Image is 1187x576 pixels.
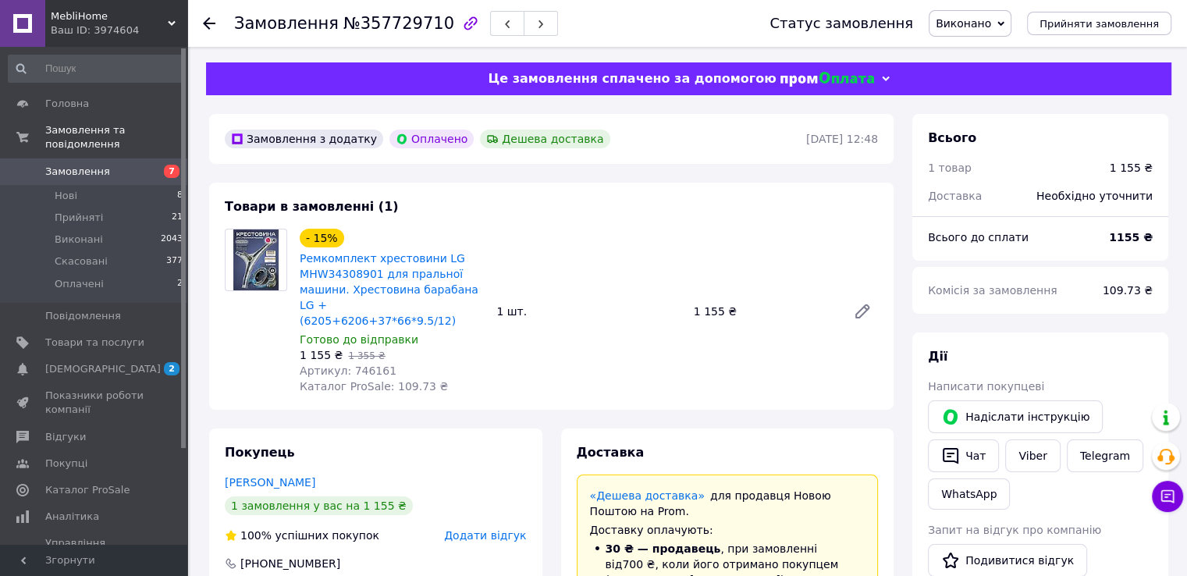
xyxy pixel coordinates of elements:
time: [DATE] 12:48 [806,133,878,145]
span: 377 [166,254,183,268]
span: Каталог ProSale: 109.73 ₴ [300,380,448,393]
a: Редагувати [847,296,878,327]
div: Необхідно уточнити [1027,179,1162,213]
span: Управління сайтом [45,536,144,564]
span: 100% [240,529,272,542]
span: Скасовані [55,254,108,268]
span: Замовлення та повідомлення [45,123,187,151]
span: Головна [45,97,89,111]
img: Ремкомплект хрестовини LG MHW34308901 для пральної машини. Хрестовина барабана LG + (6205+6206+37... [233,229,279,290]
div: Замовлення з додатку [225,130,383,148]
span: 2043 [161,233,183,247]
span: 1 355 ₴ [348,350,385,361]
div: Доставку оплачують: [590,522,865,538]
span: Відгуки [45,430,86,444]
span: Це замовлення сплачено за допомогою [488,71,776,86]
div: - 15% [300,229,344,247]
b: 1155 ₴ [1109,231,1153,244]
span: Виконано [936,17,991,30]
a: Ремкомплект хрестовини LG MHW34308901 для пральної машини. Хрестовина барабана LG + (6205+6206+37... [300,252,478,327]
span: 8 [177,189,183,203]
span: Всього [928,130,976,145]
span: 109.73 ₴ [1103,284,1153,297]
span: №357729710 [343,14,454,33]
div: Оплачено [389,130,474,148]
span: 1 155 ₴ [300,349,343,361]
span: 21 [172,211,183,225]
div: [PHONE_NUMBER] [239,556,342,571]
span: 2 [177,277,183,291]
span: Всього до сплати [928,231,1029,244]
span: Написати покупцеві [928,380,1044,393]
div: Статус замовлення [769,16,913,31]
span: 1 товар [928,162,972,174]
span: Комісія за замовлення [928,284,1057,297]
div: Повернутися назад [203,16,215,31]
button: Чат з покупцем [1152,481,1183,512]
span: Замовлення [234,14,339,33]
div: для продавця Новою Поштою на Prom. [590,488,865,519]
span: Прийняті [55,211,103,225]
input: Пошук [8,55,184,83]
a: WhatsApp [928,478,1010,510]
div: 1 155 ₴ [688,300,840,322]
a: Viber [1005,439,1060,472]
span: Додати відгук [444,529,526,542]
a: «Дешева доставка» [590,489,705,502]
div: успішних покупок [225,528,379,543]
span: Нові [55,189,77,203]
button: Чат [928,439,999,472]
span: Артикул: 746161 [300,364,396,377]
div: 1 замовлення у вас на 1 155 ₴ [225,496,413,515]
button: Прийняти замовлення [1027,12,1171,35]
span: Покупці [45,457,87,471]
div: Дешева доставка [480,130,609,148]
span: Каталог ProSale [45,483,130,497]
span: 7 [164,165,179,178]
a: [PERSON_NAME] [225,476,315,489]
button: Надіслати інструкцію [928,400,1103,433]
span: Доставка [928,190,982,202]
span: Товари в замовленні (1) [225,199,399,214]
span: Повідомлення [45,309,121,323]
span: Замовлення [45,165,110,179]
img: evopay logo [780,72,874,87]
div: 1 155 ₴ [1110,160,1153,176]
span: Аналітика [45,510,99,524]
span: 30 ₴ — продавець [606,542,721,555]
span: Покупець [225,445,295,460]
span: Дії [928,349,947,364]
span: MebliHome [51,9,168,23]
div: Ваш ID: 3974604 [51,23,187,37]
span: Доставка [577,445,645,460]
span: Показники роботи компанії [45,389,144,417]
span: Запит на відгук про компанію [928,524,1101,536]
span: Виконані [55,233,103,247]
span: Товари та послуги [45,336,144,350]
div: 1 шт. [490,300,687,322]
span: 2 [164,362,179,375]
span: Готово до відправки [300,333,418,346]
span: Прийняти замовлення [1040,18,1159,30]
span: Оплачені [55,277,104,291]
a: Telegram [1067,439,1143,472]
span: [DEMOGRAPHIC_DATA] [45,362,161,376]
